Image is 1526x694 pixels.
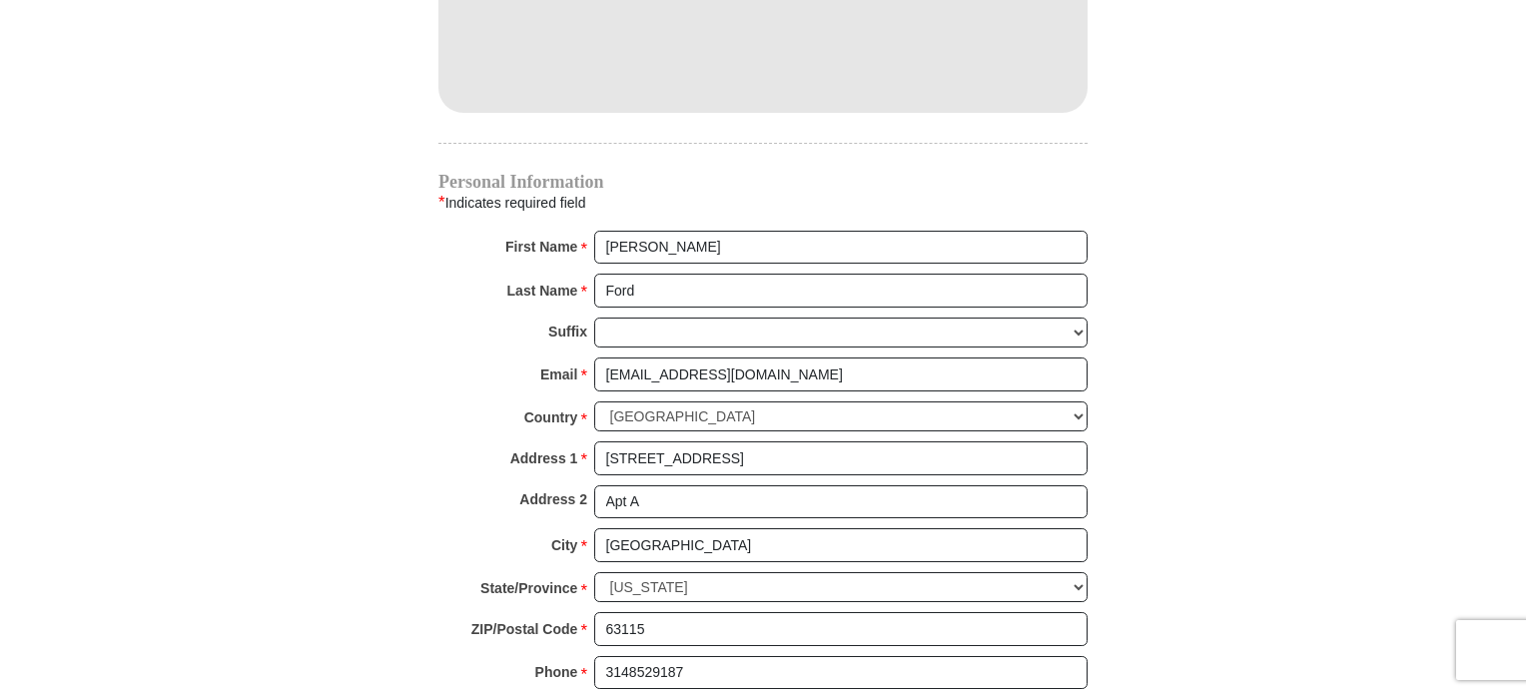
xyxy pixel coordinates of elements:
strong: Suffix [548,318,587,346]
strong: ZIP/Postal Code [471,615,578,643]
div: Indicates required field [438,190,1088,216]
strong: State/Province [480,574,577,602]
strong: Country [524,403,578,431]
strong: City [551,531,577,559]
strong: Last Name [507,277,578,305]
strong: First Name [505,233,577,261]
strong: Address 1 [510,444,578,472]
strong: Address 2 [519,485,587,513]
strong: Phone [535,658,578,686]
strong: Email [540,360,577,388]
h4: Personal Information [438,174,1088,190]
